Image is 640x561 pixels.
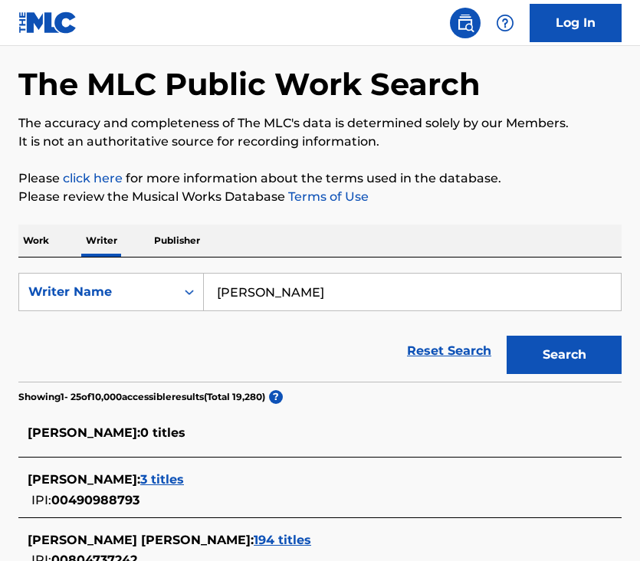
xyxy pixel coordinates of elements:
img: MLC Logo [18,11,77,34]
p: Please review the Musical Works Database [18,188,622,206]
p: Showing 1 - 25 of 10,000 accessible results (Total 19,280 ) [18,390,265,404]
iframe: Chat Widget [563,487,640,561]
span: [PERSON_NAME] [PERSON_NAME] : [28,533,254,547]
span: [PERSON_NAME] : [28,472,140,487]
img: search [456,14,474,32]
a: Log In [530,4,622,42]
p: It is not an authoritative source for recording information. [18,133,622,151]
a: Terms of Use [285,189,369,204]
span: 00490988793 [51,493,139,507]
a: Public Search [450,8,481,38]
button: Search [507,336,622,374]
p: Writer [81,225,122,257]
div: Writer Name [28,283,166,301]
img: help [496,14,514,32]
p: Publisher [149,225,205,257]
span: IPI: [31,493,51,507]
span: 3 titles [140,472,184,487]
p: Please for more information about the terms used in the database. [18,169,622,188]
span: [PERSON_NAME] : [28,425,140,440]
p: The accuracy and completeness of The MLC's data is determined solely by our Members. [18,114,622,133]
a: click here [63,171,123,185]
div: Help [490,8,520,38]
form: Search Form [18,273,622,382]
span: 0 titles [140,425,185,440]
h1: The MLC Public Work Search [18,65,481,103]
a: Reset Search [399,334,499,368]
p: Work [18,225,54,257]
span: ? [269,390,283,404]
span: 194 titles [254,533,311,547]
